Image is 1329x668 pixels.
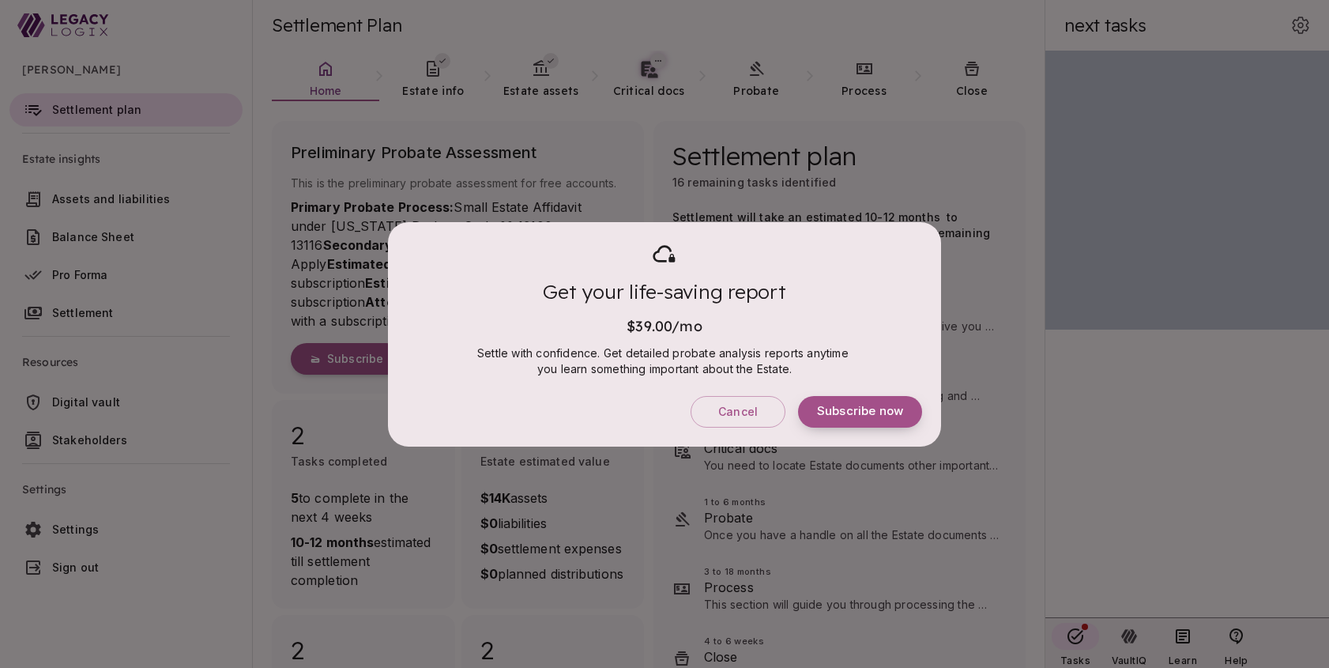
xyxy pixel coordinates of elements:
span: Cancel [718,405,758,419]
button: Cancel [691,396,785,428]
button: Subscribe now [798,396,922,428]
span: Settle with confidence. Get detailed probate analysis reports anytime you learn something importa... [477,346,852,376]
span: $39.00/mo [627,317,702,335]
span: Subscribe now [817,404,903,419]
span: Get your life-saving report [543,279,785,304]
